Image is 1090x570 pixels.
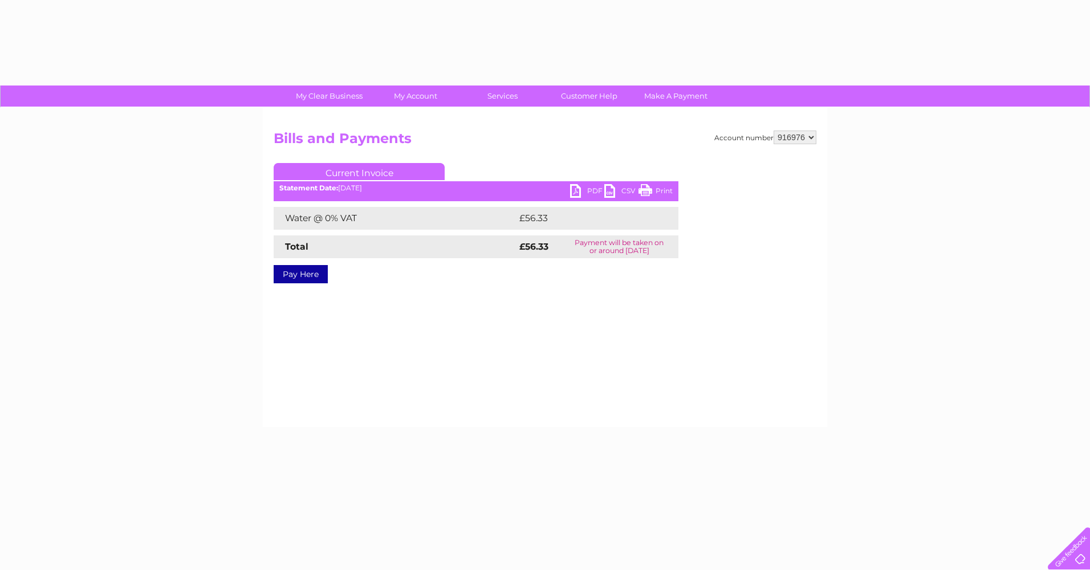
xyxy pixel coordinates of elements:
[542,85,636,107] a: Customer Help
[274,265,328,283] a: Pay Here
[516,207,655,230] td: £56.33
[274,184,678,192] div: [DATE]
[560,235,678,258] td: Payment will be taken on or around [DATE]
[279,184,338,192] b: Statement Date:
[274,131,816,152] h2: Bills and Payments
[714,131,816,144] div: Account number
[519,241,548,252] strong: £56.33
[604,184,638,201] a: CSV
[638,184,673,201] a: Print
[570,184,604,201] a: PDF
[629,85,723,107] a: Make A Payment
[274,207,516,230] td: Water @ 0% VAT
[369,85,463,107] a: My Account
[274,163,445,180] a: Current Invoice
[282,85,376,107] a: My Clear Business
[285,241,308,252] strong: Total
[455,85,550,107] a: Services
